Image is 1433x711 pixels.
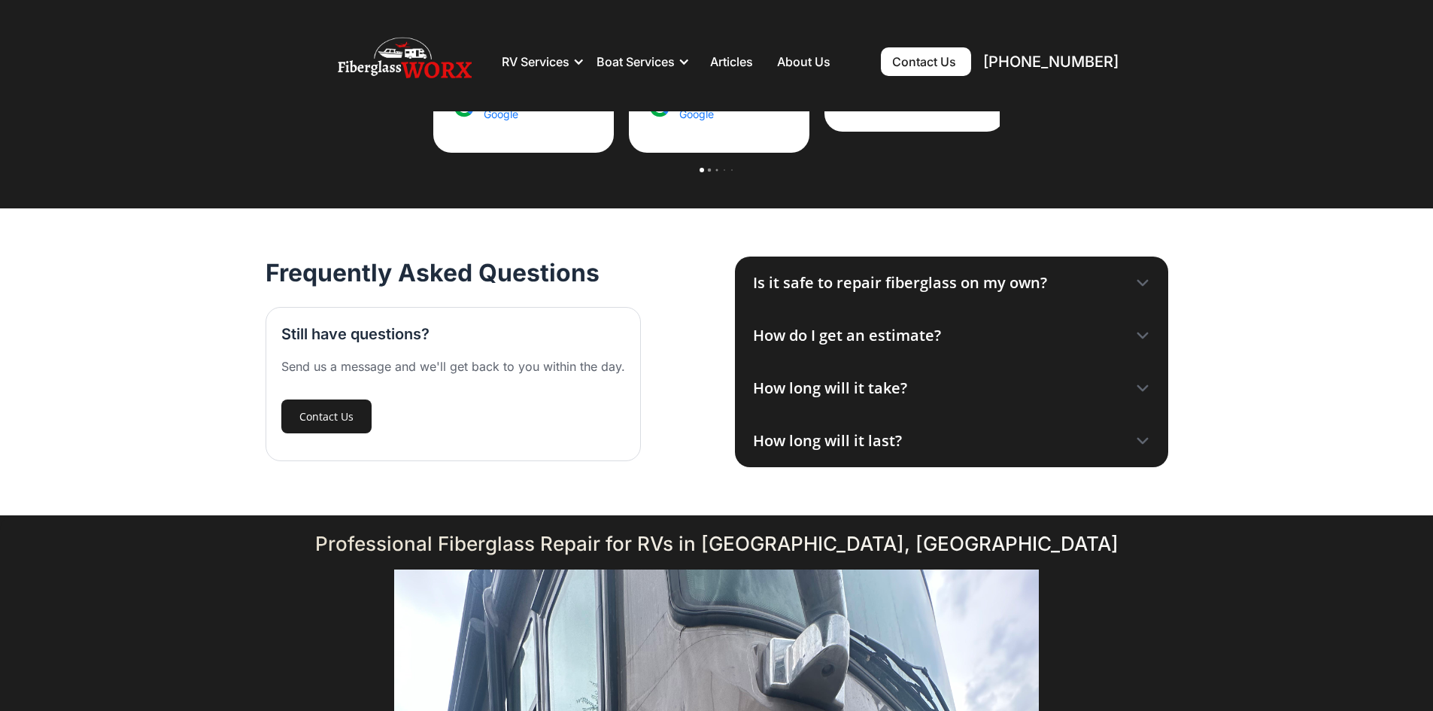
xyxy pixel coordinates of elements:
a: Articles [702,54,762,69]
div: How long will it take? [753,377,907,400]
a: About Us [774,54,834,69]
div: Is it safe to repair fiberglass on my own? [753,272,1047,294]
div: Google [679,107,721,122]
div: How do I get an estimate? [753,324,941,347]
h3: Professional Fiberglass Repair for RVs in [GEOGRAPHIC_DATA], [GEOGRAPHIC_DATA] [179,530,1254,558]
div: Boat Services [597,39,690,84]
div: Google [484,107,526,122]
h2: Frequently Asked Questions [266,257,600,289]
div: How long will it last? [753,430,902,452]
a: Contact Us [881,47,971,76]
div: Send us a message and we'll get back to you within the day. [281,357,625,375]
a: [PHONE_NUMBER] [983,54,1096,69]
a: Contact Us [281,400,372,433]
div: RV Services [502,54,569,69]
div: RV Services [502,39,584,84]
img: Fiberglass WorX – RV Repair, RV Roof & RV Detailing [338,32,472,92]
div: Boat Services [597,54,675,69]
h3: Still have questions? [281,323,430,345]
